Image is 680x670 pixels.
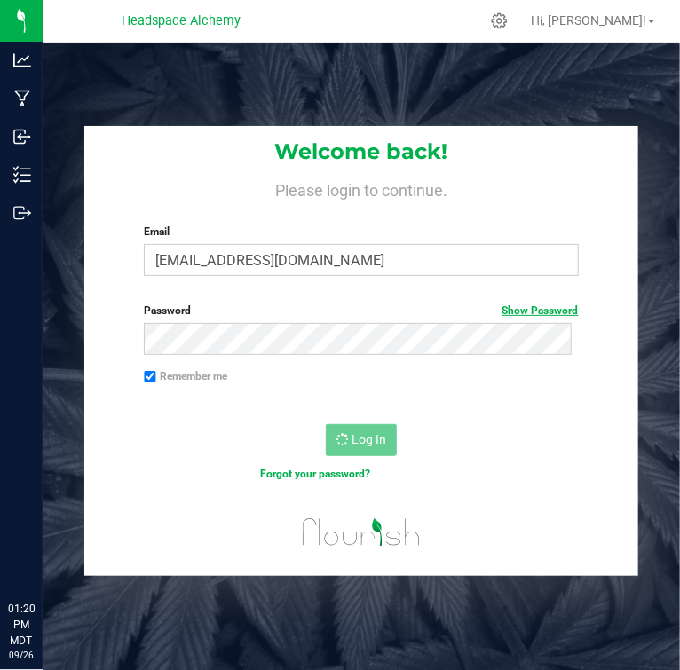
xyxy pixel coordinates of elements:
[352,432,386,446] span: Log In
[8,649,35,662] p: 09/26
[488,12,510,29] div: Manage settings
[144,371,156,383] input: Remember me
[13,51,31,69] inline-svg: Analytics
[531,13,646,28] span: Hi, [PERSON_NAME]!
[326,424,397,456] button: Log In
[84,140,637,163] h1: Welcome back!
[144,368,227,384] label: Remember me
[13,166,31,184] inline-svg: Inventory
[292,501,431,564] img: flourish_logo.svg
[13,90,31,107] inline-svg: Manufacturing
[122,13,241,28] span: Headspace Alchemy
[84,177,637,199] h4: Please login to continue.
[502,304,579,317] a: Show Password
[8,601,35,649] p: 01:20 PM MDT
[13,204,31,222] inline-svg: Outbound
[260,468,370,480] a: Forgot your password?
[144,304,191,317] span: Password
[144,224,578,240] label: Email
[13,128,31,146] inline-svg: Inbound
